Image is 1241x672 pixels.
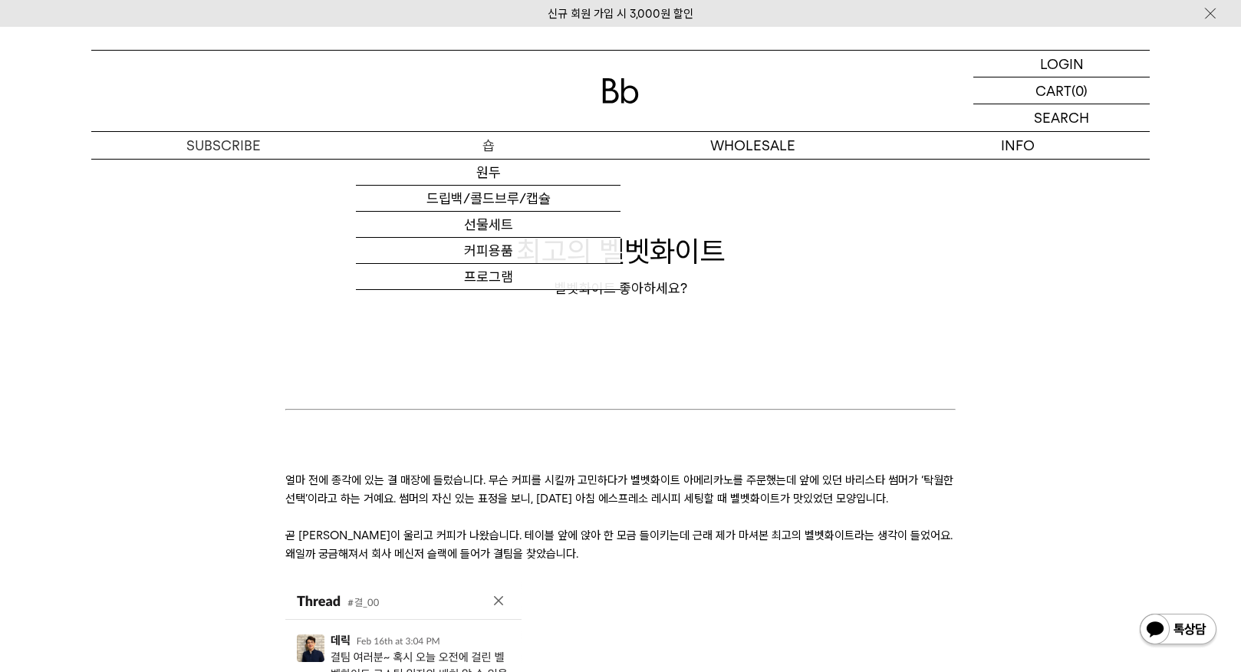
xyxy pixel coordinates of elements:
[356,132,620,159] a: 숍
[91,279,1150,298] div: 벨벳화이트 좋아하세요?
[885,132,1150,159] p: INFO
[356,186,620,212] a: 드립백/콜드브루/캡슐
[620,132,885,159] p: WHOLESALE
[973,51,1150,77] a: LOGIN
[1138,612,1218,649] img: 카카오톡 채널 1:1 채팅 버튼
[973,77,1150,104] a: CART (0)
[91,132,356,159] a: SUBSCRIBE
[1040,51,1084,77] p: LOGIN
[91,231,1150,272] h1: 최고의 벨벳화이트
[356,238,620,264] a: 커피용품
[602,78,639,104] img: 로고
[1071,77,1088,104] p: (0)
[1035,77,1071,104] p: CART
[356,264,620,290] a: 프로그램
[356,160,620,186] a: 원두
[285,471,955,508] p: 얼마 전에 종각에 있는 결 매장에 들렀습니다. 무슨 커피를 시킬까 고민하다가 벨벳화이트 아메리카노를 주문했는데 앞에 있던 바리스타 썸머가 ‘탁월한 선택’이라고 하는 거예요. ...
[356,212,620,238] a: 선물세트
[548,7,693,21] a: 신규 회원 가입 시 3,000원 할인
[1034,104,1089,131] p: SEARCH
[285,526,955,563] p: 곧 [PERSON_NAME]이 울리고 커피가 나왔습니다. 테이블 앞에 앉아 한 모금 들이키는데 근래 제가 마셔본 최고의 벨벳화이트라는 생각이 들었어요. 왜일까 궁금해져서 회사...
